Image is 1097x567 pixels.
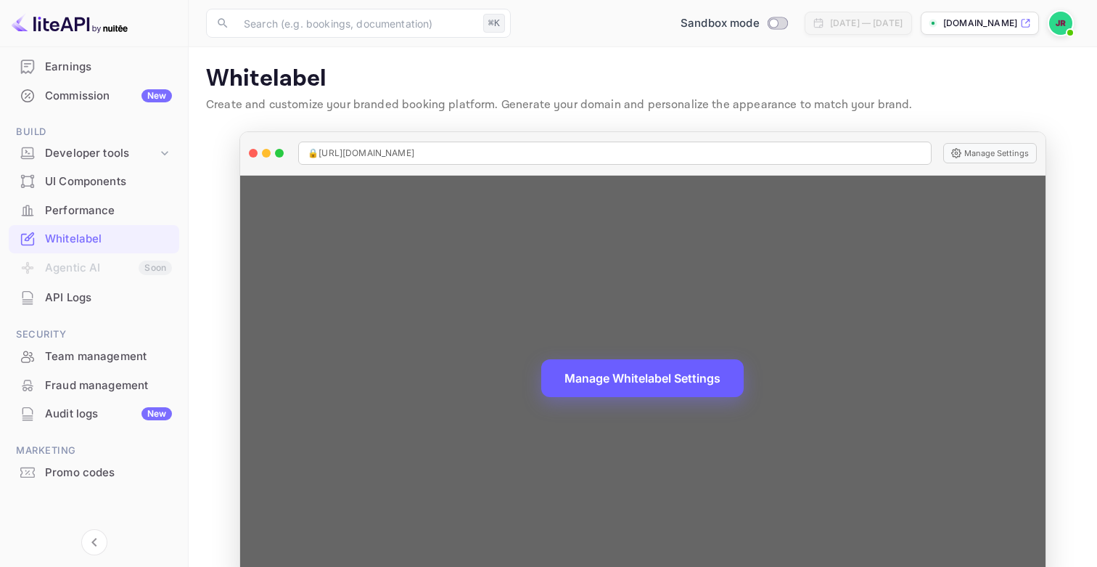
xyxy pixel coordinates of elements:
[141,89,172,102] div: New
[235,9,477,38] input: Search (e.g. bookings, documentation)
[45,348,172,365] div: Team management
[9,225,179,253] div: Whitelabel
[9,284,179,312] div: API Logs
[9,82,179,109] a: CommissionNew
[45,174,172,190] div: UI Components
[9,53,179,81] div: Earnings
[9,168,179,196] div: UI Components
[9,343,179,371] div: Team management
[9,197,179,224] a: Performance
[9,459,179,486] a: Promo codes
[675,15,793,32] div: Switch to Production mode
[785,7,1097,298] iframe: To enrich screen reader interactions, please activate Accessibility in Grammarly extension settings
[206,97,1080,114] p: Create and customize your branded booking platform. Generate your domain and personalize the appe...
[45,290,172,306] div: API Logs
[681,15,760,32] span: Sandbox mode
[45,59,172,76] div: Earnings
[9,124,179,140] span: Build
[9,372,179,400] div: Fraud management
[9,400,179,428] div: Audit logsNew
[45,145,157,162] div: Developer tools
[9,53,179,80] a: Earnings
[308,147,414,160] span: 🔒 [URL][DOMAIN_NAME]
[9,327,179,343] span: Security
[9,343,179,370] a: Team management
[9,141,179,166] div: Developer tools
[483,14,505,33] div: ⌘K
[12,12,128,35] img: LiteAPI logo
[45,378,172,394] div: Fraud management
[9,225,179,252] a: Whitelabel
[45,231,172,248] div: Whitelabel
[141,407,172,420] div: New
[81,529,107,555] button: Collapse navigation
[45,88,172,105] div: Commission
[206,65,1080,94] p: Whitelabel
[45,465,172,481] div: Promo codes
[9,284,179,311] a: API Logs
[9,400,179,427] a: Audit logsNew
[45,406,172,423] div: Audit logs
[9,443,179,459] span: Marketing
[45,203,172,219] div: Performance
[9,197,179,225] div: Performance
[9,372,179,399] a: Fraud management
[541,359,744,397] button: Manage Whitelabel Settings
[9,168,179,195] a: UI Components
[9,459,179,487] div: Promo codes
[9,82,179,110] div: CommissionNew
